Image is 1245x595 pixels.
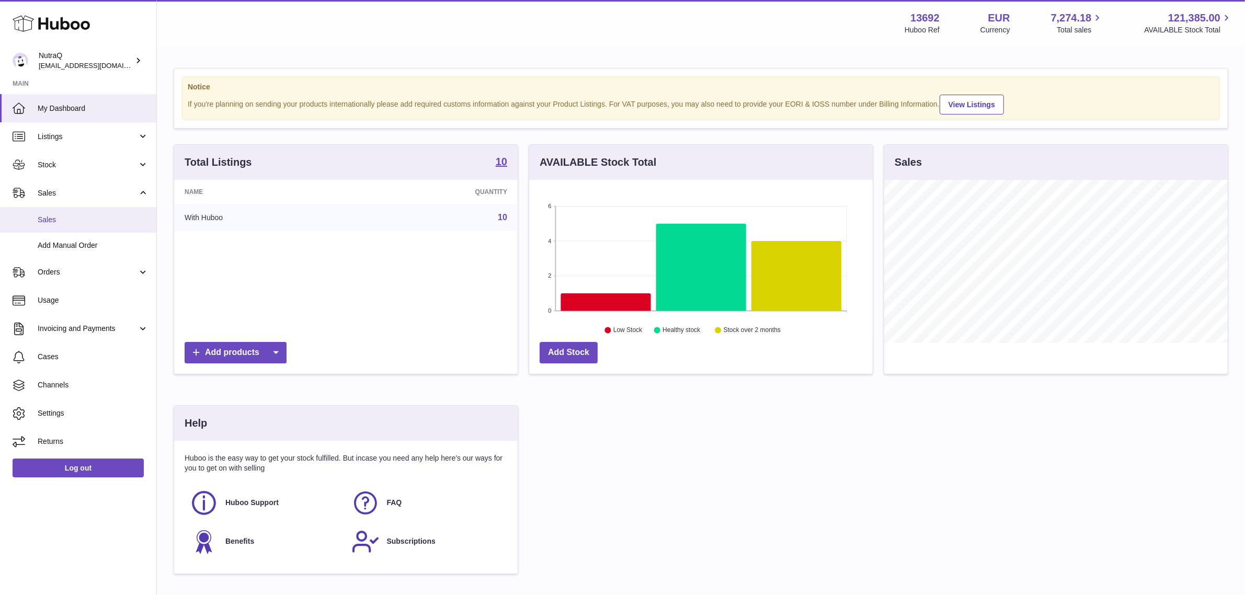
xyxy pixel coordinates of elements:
a: FAQ [351,489,502,517]
th: Quantity [356,180,518,204]
span: Usage [38,295,149,305]
div: Huboo Ref [905,25,940,35]
strong: 13692 [910,11,940,25]
span: [EMAIL_ADDRESS][DOMAIN_NAME] [39,61,154,70]
span: AVAILABLE Stock Total [1144,25,1232,35]
a: 121,385.00 AVAILABLE Stock Total [1144,11,1232,35]
span: My Dashboard [38,104,149,113]
strong: 10 [496,156,507,167]
div: NutraQ [39,51,133,71]
a: 10 [498,213,507,222]
span: Settings [38,408,149,418]
h3: Help [185,416,207,430]
text: Stock over 2 months [724,327,781,334]
text: Healthy stock [663,327,701,334]
span: FAQ [387,498,402,508]
a: View Listings [940,95,1004,115]
td: With Huboo [174,204,356,231]
span: Add Manual Order [38,241,149,250]
span: Invoicing and Payments [38,324,138,334]
a: 10 [496,156,507,169]
div: Currency [980,25,1010,35]
span: 7,274.18 [1051,11,1092,25]
a: Huboo Support [190,489,341,517]
span: Stock [38,160,138,170]
strong: Notice [188,82,1214,92]
a: Add Stock [540,342,598,363]
span: Returns [38,437,149,447]
span: Cases [38,352,149,362]
a: Add products [185,342,287,363]
text: 0 [548,307,551,314]
span: Subscriptions [387,536,436,546]
a: Benefits [190,528,341,556]
h3: Sales [895,155,922,169]
text: 4 [548,238,551,244]
h3: Total Listings [185,155,252,169]
a: 7,274.18 Total sales [1051,11,1104,35]
div: If you're planning on sending your products internationally please add required customs informati... [188,93,1214,115]
span: Orders [38,267,138,277]
text: Low Stock [613,327,643,334]
span: Sales [38,188,138,198]
strong: EUR [988,11,1010,25]
span: Huboo Support [225,498,279,508]
span: Listings [38,132,138,142]
span: Sales [38,215,149,225]
img: internalAdmin-13692@internal.huboo.com [13,53,28,68]
p: Huboo is the easy way to get your stock fulfilled. But incase you need any help here's our ways f... [185,453,507,473]
span: Benefits [225,536,254,546]
a: Subscriptions [351,528,502,556]
span: Channels [38,380,149,390]
text: 6 [548,203,551,209]
th: Name [174,180,356,204]
span: 121,385.00 [1168,11,1220,25]
span: Total sales [1057,25,1103,35]
text: 2 [548,273,551,279]
h3: AVAILABLE Stock Total [540,155,656,169]
a: Log out [13,459,144,477]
